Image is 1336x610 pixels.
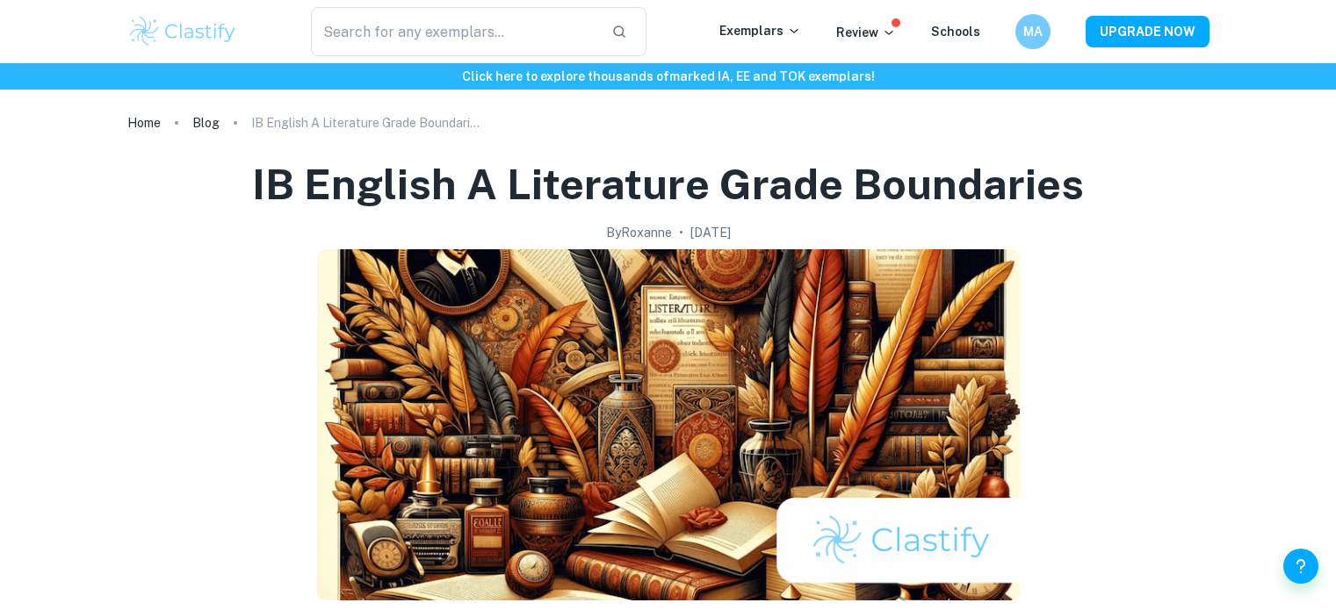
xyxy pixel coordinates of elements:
p: IB English A Literature Grade Boundaries [251,113,480,133]
img: IB English A Literature Grade Boundaries cover image [317,249,1020,600]
p: • [679,223,683,242]
button: MA [1015,14,1051,49]
p: Review [836,23,896,42]
h2: By Roxanne [606,223,672,242]
h2: [DATE] [690,223,731,242]
h6: MA [1022,22,1043,41]
a: Blog [192,111,220,135]
img: Clastify logo [127,14,239,49]
p: Exemplars [719,21,801,40]
h6: Click here to explore thousands of marked IA, EE and TOK exemplars ! [4,67,1332,86]
input: Search for any exemplars... [311,7,598,56]
a: Schools [931,25,980,39]
button: Help and Feedback [1283,549,1318,584]
h1: IB English A Literature Grade Boundaries [252,156,1084,212]
a: Home [127,111,161,135]
button: UPGRADE NOW [1086,16,1210,47]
